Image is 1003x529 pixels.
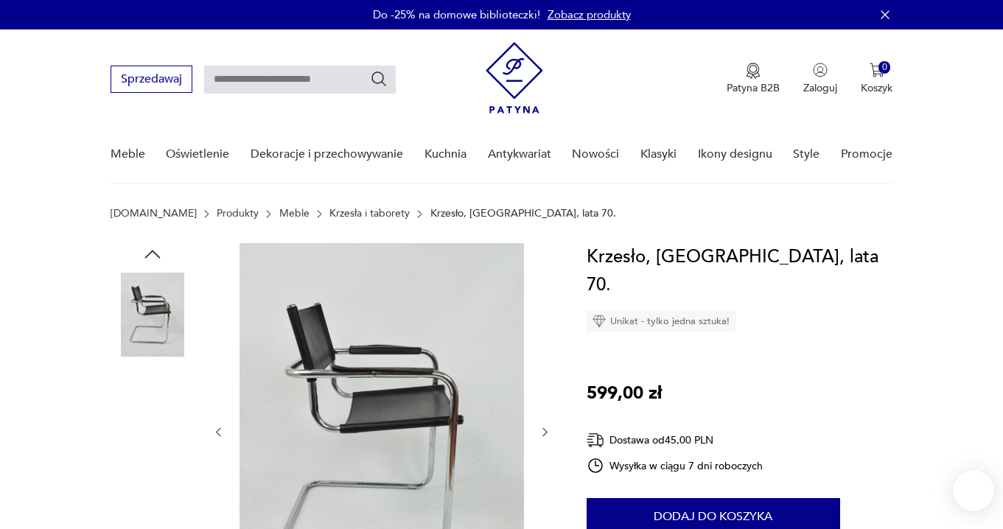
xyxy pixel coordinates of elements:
[111,75,192,85] a: Sprzedawaj
[111,126,145,183] a: Meble
[430,208,616,220] p: Krzesło, [GEOGRAPHIC_DATA], lata 70.
[217,208,259,220] a: Produkty
[593,315,606,328] img: Ikona diamentu
[587,431,604,449] img: Ikona dostawy
[878,61,891,74] div: 0
[861,63,892,95] button: 0Koszyk
[587,379,662,407] p: 599,00 zł
[587,243,900,299] h1: Krzesło, [GEOGRAPHIC_DATA], lata 70.
[373,7,540,22] p: Do -25% na domowe biblioteczki!
[793,126,819,183] a: Style
[111,66,192,93] button: Sprzedawaj
[251,126,403,183] a: Dekoracje i przechowywanie
[548,7,631,22] a: Zobacz produkty
[572,126,619,183] a: Nowości
[486,42,543,113] img: Patyna - sklep z meblami i dekoracjami vintage
[111,367,195,451] img: Zdjęcie produktu Krzesło, Włochy, lata 70.
[861,81,892,95] p: Koszyk
[803,63,837,95] button: Zaloguj
[640,126,677,183] a: Klasyki
[841,126,892,183] a: Promocje
[111,208,197,220] a: [DOMAIN_NAME]
[813,63,828,77] img: Ikonka użytkownika
[953,470,994,511] iframe: Smartsupp widget button
[727,63,780,95] button: Patyna B2B
[727,81,780,95] p: Patyna B2B
[370,70,388,88] button: Szukaj
[424,126,466,183] a: Kuchnia
[587,431,763,449] div: Dostawa od 45,00 PLN
[746,63,761,79] img: Ikona medalu
[111,273,195,357] img: Zdjęcie produktu Krzesło, Włochy, lata 70.
[698,126,772,183] a: Ikony designu
[803,81,837,95] p: Zaloguj
[727,63,780,95] a: Ikona medaluPatyna B2B
[329,208,410,220] a: Krzesła i taborety
[488,126,551,183] a: Antykwariat
[279,208,310,220] a: Meble
[870,63,884,77] img: Ikona koszyka
[587,457,763,474] div: Wysyłka w ciągu 7 dni roboczych
[587,310,735,332] div: Unikat - tylko jedna sztuka!
[166,126,229,183] a: Oświetlenie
